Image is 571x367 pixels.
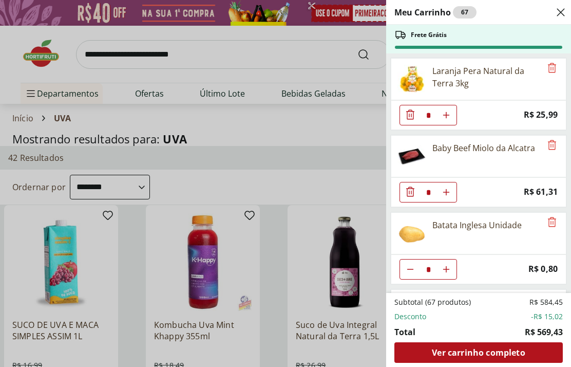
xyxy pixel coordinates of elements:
[397,142,426,171] img: Principal
[394,311,426,322] span: Desconto
[531,311,563,322] span: -R$ 15,02
[432,65,541,89] div: Laranja Pera Natural da Terra 3kg
[528,262,558,276] span: R$ 0,80
[546,139,558,152] button: Remove
[421,182,436,202] input: Quantidade Atual
[394,342,563,363] a: Ver carrinho completo
[524,108,558,122] span: R$ 25,99
[394,326,415,338] span: Total
[400,105,421,125] button: Diminuir Quantidade
[394,6,477,19] h2: Meu Carrinho
[524,185,558,199] span: R$ 61,31
[432,348,525,357] span: Ver carrinho completo
[432,142,535,154] div: Baby Beef Miolo da Alcatra
[546,62,558,75] button: Remove
[411,31,447,39] span: Frete Grátis
[525,326,563,338] span: R$ 569,43
[436,182,456,203] button: Aumentar Quantidade
[421,105,436,125] input: Quantidade Atual
[400,259,421,280] button: Diminuir Quantidade
[453,6,477,19] div: 67
[397,219,426,248] img: Batata Inglesa Unidade
[436,105,456,125] button: Aumentar Quantidade
[529,297,563,307] span: R$ 584,45
[546,216,558,229] button: Remove
[421,260,436,279] input: Quantidade Atual
[436,259,456,280] button: Aumentar Quantidade
[400,182,421,203] button: Diminuir Quantidade
[432,219,522,231] div: Batata Inglesa Unidade
[394,297,471,307] span: Subtotal (67 produtos)
[397,65,426,94] img: Laranja Pera Natural da Terra 3kg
